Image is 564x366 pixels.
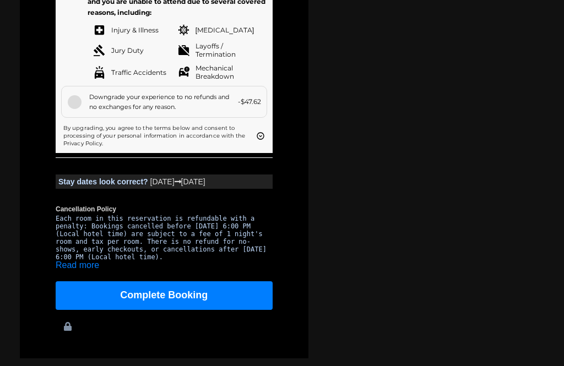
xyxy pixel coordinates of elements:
[56,260,99,270] a: Read more
[150,177,205,186] span: [DATE] [DATE]
[58,177,148,186] b: Stay dates look correct?
[56,281,273,310] button: Complete Booking
[56,205,273,213] b: Cancellation Policy
[56,215,273,261] pre: Each room in this reservation is refundable with a penalty: Bookings cancelled before [DATE] 6:00...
